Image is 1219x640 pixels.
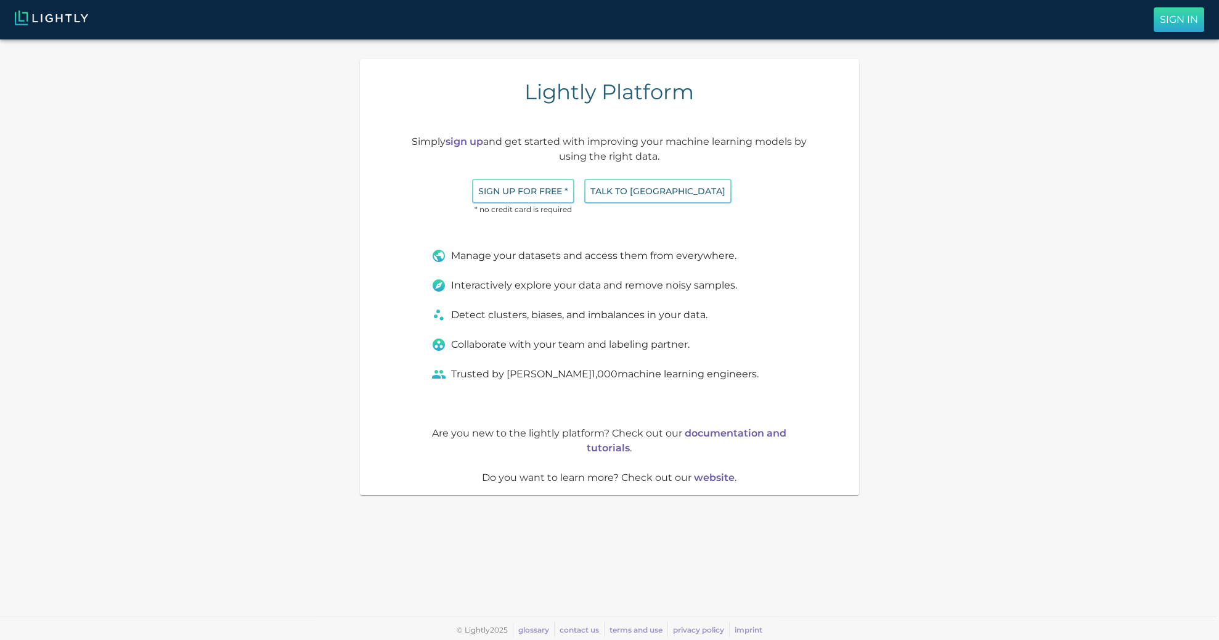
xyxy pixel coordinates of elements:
[518,625,549,634] a: glossary
[1160,12,1198,27] p: Sign In
[431,337,788,352] div: Collaborate with your team and labeling partner.
[524,79,694,105] h4: Lightly Platform
[472,185,574,197] a: Sign up for free *
[410,426,808,456] p: Are you new to the lightly platform? Check out our .
[457,625,508,634] span: © Lightly 2025
[472,179,574,204] button: Sign up for free *
[446,136,483,147] a: sign up
[609,625,662,634] a: terms and use
[584,179,732,204] button: Talk to [GEOGRAPHIC_DATA]
[431,308,788,322] div: Detect clusters, biases, and imbalances in your data.
[431,367,788,382] div: Trusted by [PERSON_NAME] 1,000 machine learning engineers.
[431,278,788,293] div: Interactively explore your data and remove noisy samples.
[1154,7,1204,32] button: Sign In
[587,427,786,454] a: documentation and tutorials
[584,185,732,197] a: Talk to [GEOGRAPHIC_DATA]
[694,472,735,483] a: website
[410,470,808,485] p: Do you want to learn more? Check out our .
[735,625,762,634] a: imprint
[560,625,599,634] a: contact us
[472,203,574,216] span: * no credit card is required
[410,134,808,164] p: Simply and get started with improving your machine learning models by using the right data.
[431,248,788,263] div: Manage your datasets and access them from everywhere.
[15,10,88,25] img: Lightly
[673,625,724,634] a: privacy policy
